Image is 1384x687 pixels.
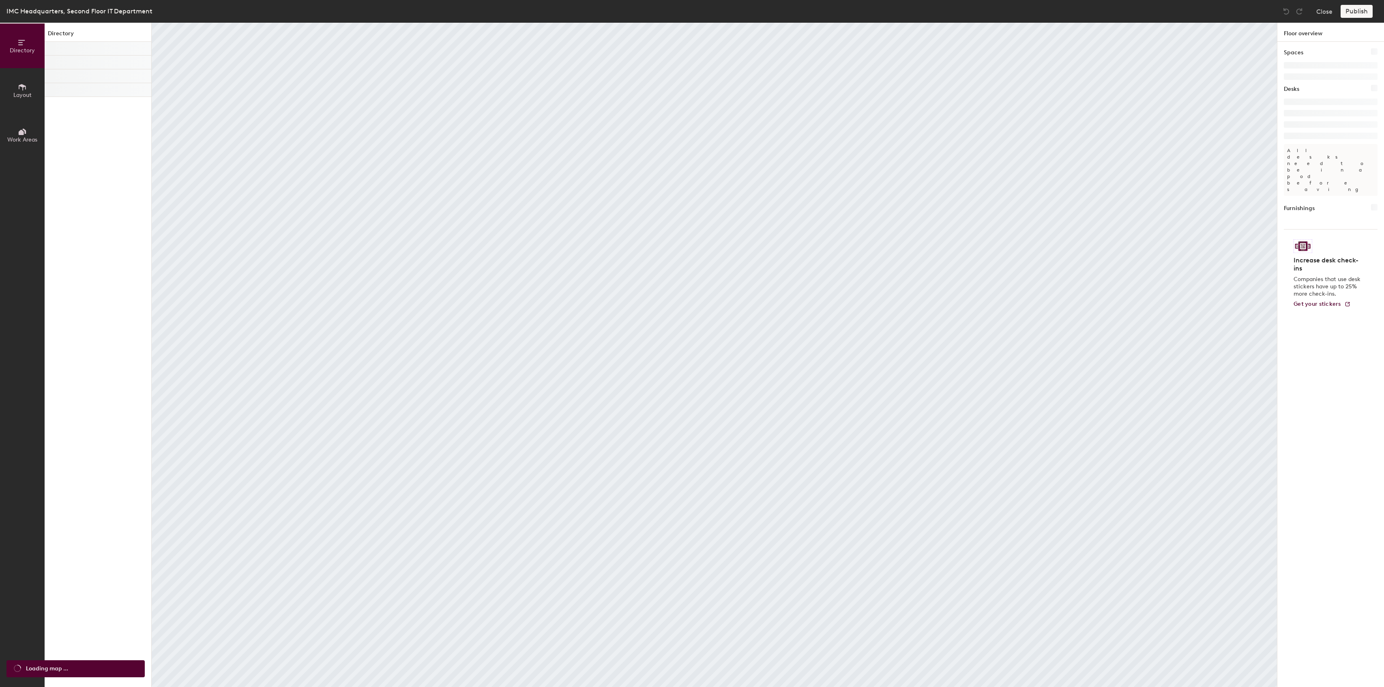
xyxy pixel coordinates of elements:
h1: Floor overview [1277,23,1384,42]
p: All desks need to be in a pod before saving [1284,144,1378,196]
h4: Increase desk check-ins [1294,256,1363,273]
img: Redo [1295,7,1303,15]
a: Get your stickers [1294,301,1351,308]
img: Undo [1282,7,1290,15]
span: Get your stickers [1294,301,1341,307]
span: Work Areas [7,136,37,143]
button: Close [1316,5,1333,18]
span: Directory [10,47,35,54]
h1: Directory [45,29,151,42]
h1: Furnishings [1284,204,1315,213]
span: Loading map ... [26,664,68,673]
p: Companies that use desk stickers have up to 25% more check-ins. [1294,276,1363,298]
div: IMC Headquarters, Second Floor IT Department [6,6,152,16]
h1: Desks [1284,85,1299,94]
h1: Spaces [1284,48,1303,57]
span: Layout [13,92,32,99]
img: Sticker logo [1294,239,1312,253]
